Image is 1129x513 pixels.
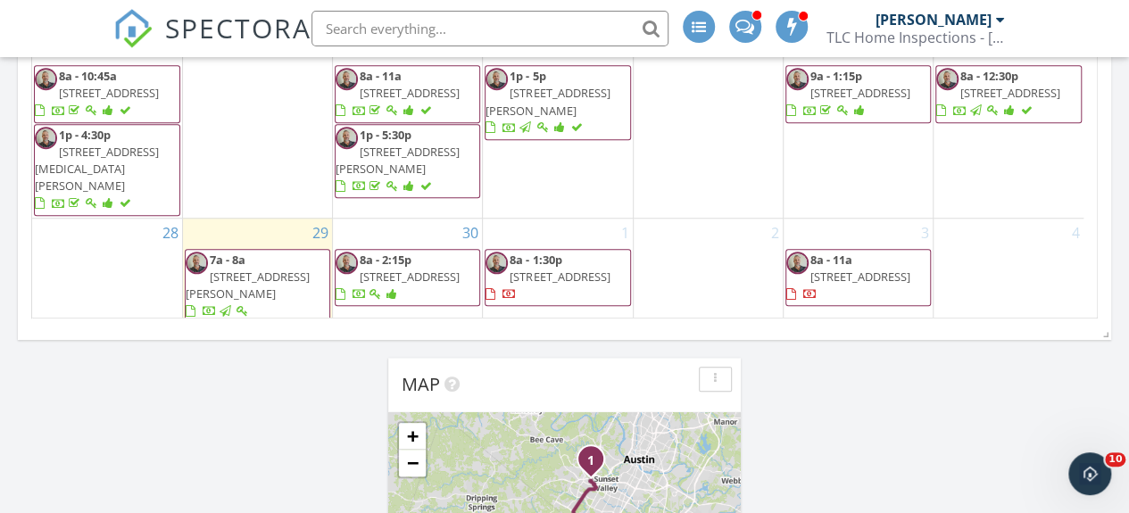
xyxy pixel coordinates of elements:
span: 1p - 5:30p [360,127,411,143]
div: 6100 Smith Oak Trl , Austin, Texas 78749 [591,459,602,469]
a: Go to September 29, 2025 [309,219,332,247]
a: Zoom in [399,423,426,450]
a: 1p - 5p [STREET_ADDRESS][PERSON_NAME] [486,68,610,136]
span: [STREET_ADDRESS] [960,85,1060,101]
a: 7a - 8a [STREET_ADDRESS][PERSON_NAME] [186,252,310,319]
span: [STREET_ADDRESS][PERSON_NAME] [186,269,310,302]
img: image000001.jpg [35,127,57,149]
a: SPECTORA [113,24,311,62]
img: image000001.jpg [336,127,358,149]
img: image000001.jpg [786,252,809,274]
img: image000001.jpg [486,252,508,274]
td: Go to September 29, 2025 [182,218,332,325]
td: Go to September 21, 2025 [32,35,182,218]
span: [STREET_ADDRESS] [360,85,460,101]
a: Go to October 1, 2025 [618,219,633,247]
a: 8a - 1:30p [STREET_ADDRESS] [486,252,610,302]
img: image000001.jpg [936,68,959,90]
span: 8a - 11a [810,252,852,268]
td: Go to September 22, 2025 [182,35,332,218]
img: image000001.jpg [35,68,57,90]
a: Go to October 2, 2025 [768,219,783,247]
a: Go to October 4, 2025 [1068,219,1083,247]
a: Zoom out [399,450,426,476]
a: 8a - 11a [STREET_ADDRESS] [336,68,460,118]
span: Map [402,372,440,396]
a: 1p - 5:30p [STREET_ADDRESS][PERSON_NAME] [336,127,460,194]
a: 1p - 5p [STREET_ADDRESS][PERSON_NAME] [485,65,630,140]
td: Go to September 28, 2025 [32,218,182,325]
a: 9a - 1:15p [STREET_ADDRESS] [785,65,931,123]
td: Go to October 1, 2025 [483,218,633,325]
td: Go to September 24, 2025 [483,35,633,218]
img: The Best Home Inspection Software - Spectora [113,9,153,48]
span: 8a - 11a [360,68,402,84]
span: 1p - 4:30p [59,127,111,143]
a: 7a - 8a [STREET_ADDRESS][PERSON_NAME] [185,249,330,324]
span: 7a - 8a [210,252,245,268]
img: image000001.jpg [336,68,358,90]
a: 1p - 4:30p [STREET_ADDRESS][MEDICAL_DATA][PERSON_NAME] [35,127,159,211]
img: image000001.jpg [786,68,809,90]
span: [STREET_ADDRESS] [510,269,610,285]
span: 8a - 12:30p [960,68,1018,84]
a: 8a - 11a [STREET_ADDRESS] [786,252,910,302]
span: [STREET_ADDRESS] [59,85,159,101]
div: TLC Home Inspections - Austin [826,29,1005,46]
a: 1p - 4:30p [STREET_ADDRESS][MEDICAL_DATA][PERSON_NAME] [34,124,180,216]
td: Go to October 4, 2025 [934,218,1083,325]
div: [PERSON_NAME] [876,11,992,29]
a: 8a - 2:15p [STREET_ADDRESS] [336,252,460,302]
a: 8a - 10:45a [STREET_ADDRESS] [34,65,180,123]
input: Search everything... [311,11,668,46]
span: 1p - 5p [510,68,545,84]
img: image000001.jpg [336,252,358,274]
a: 8a - 10:45a [STREET_ADDRESS] [35,68,159,118]
a: Go to September 28, 2025 [159,219,182,247]
span: 8a - 1:30p [510,252,561,268]
span: [STREET_ADDRESS] [360,269,460,285]
span: [STREET_ADDRESS] [810,269,910,285]
td: Go to September 23, 2025 [333,35,483,218]
td: Go to October 3, 2025 [783,218,933,325]
td: Go to September 27, 2025 [934,35,1083,218]
span: [STREET_ADDRESS] [810,85,910,101]
img: image000001.jpg [186,252,208,274]
span: 9a - 1:15p [810,68,862,84]
td: Go to September 25, 2025 [633,35,783,218]
span: SPECTORA [165,9,311,46]
span: 10 [1105,452,1125,467]
a: Go to September 30, 2025 [459,219,482,247]
a: 8a - 11a [STREET_ADDRESS] [785,249,931,307]
td: Go to October 2, 2025 [633,218,783,325]
iframe: Intercom live chat [1068,452,1111,495]
span: [STREET_ADDRESS][MEDICAL_DATA][PERSON_NAME] [35,144,159,194]
span: 8a - 2:15p [360,252,411,268]
a: Go to October 3, 2025 [917,219,933,247]
a: 8a - 1:30p [STREET_ADDRESS] [485,249,630,307]
a: 8a - 12:30p [STREET_ADDRESS] [936,68,1060,118]
span: [STREET_ADDRESS][PERSON_NAME] [336,144,460,177]
img: image000001.jpg [486,68,508,90]
a: 8a - 2:15p [STREET_ADDRESS] [335,249,480,307]
i: 1 [587,454,594,467]
span: 8a - 10:45a [59,68,117,84]
a: 8a - 12:30p [STREET_ADDRESS] [935,65,1082,123]
td: Go to September 30, 2025 [333,218,483,325]
a: 9a - 1:15p [STREET_ADDRESS] [786,68,910,118]
a: 8a - 11a [STREET_ADDRESS] [335,65,480,123]
span: [STREET_ADDRESS][PERSON_NAME] [486,85,610,118]
td: Go to September 26, 2025 [783,35,933,218]
a: 1p - 5:30p [STREET_ADDRESS][PERSON_NAME] [335,124,480,199]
